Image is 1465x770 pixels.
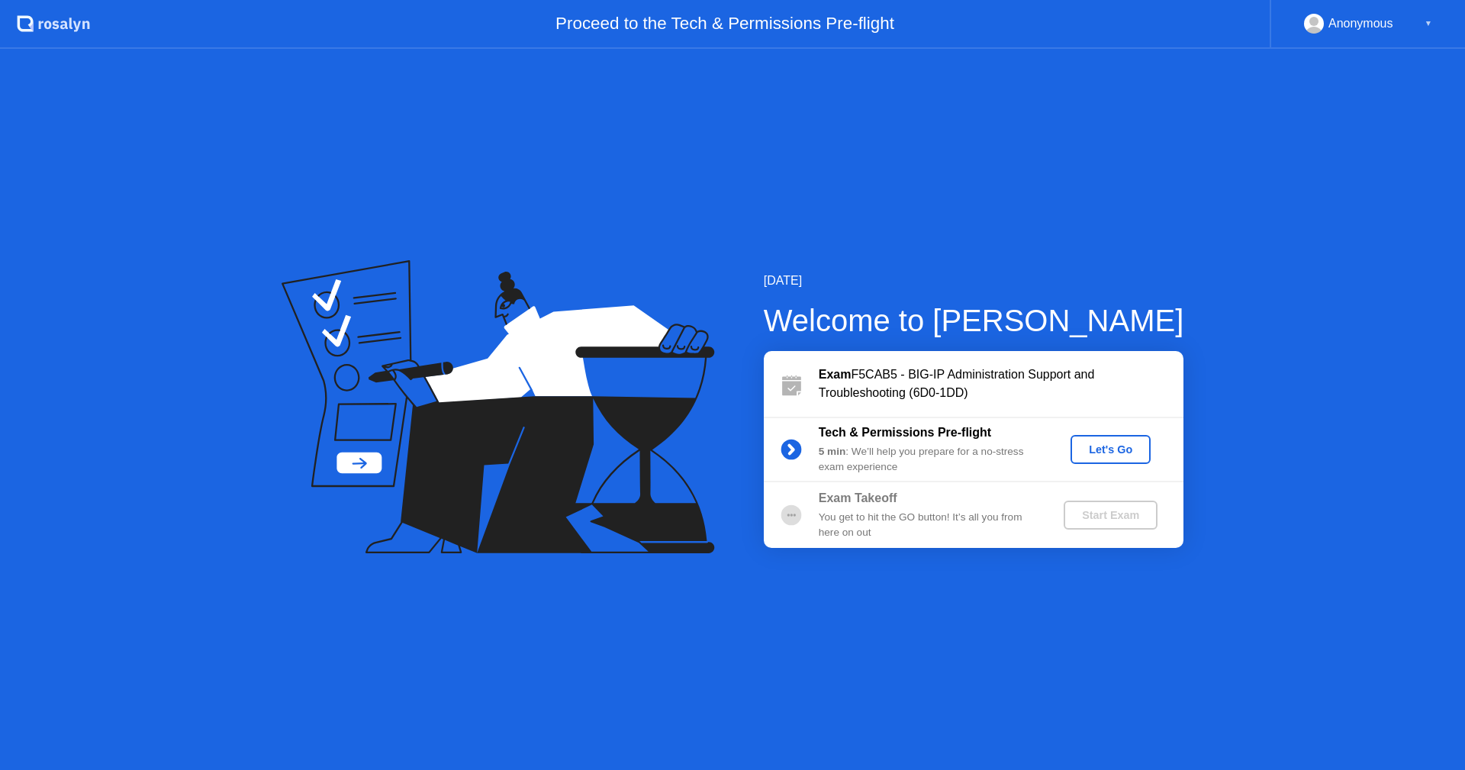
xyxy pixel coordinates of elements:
div: Start Exam [1070,509,1151,521]
button: Start Exam [1064,501,1158,530]
div: [DATE] [764,272,1184,290]
div: Welcome to [PERSON_NAME] [764,298,1184,343]
div: F5CAB5 - BIG-IP Administration Support and Troubleshooting (6D0-1DD) [819,366,1183,402]
b: 5 min [819,446,846,457]
div: You get to hit the GO button! It’s all you from here on out [819,510,1038,541]
div: : We’ll help you prepare for a no-stress exam experience [819,444,1038,475]
b: Tech & Permissions Pre-flight [819,426,991,439]
div: Let's Go [1077,443,1145,456]
b: Exam Takeoff [819,491,897,504]
button: Let's Go [1071,435,1151,464]
div: Anonymous [1328,14,1393,34]
b: Exam [819,368,852,381]
div: ▼ [1425,14,1432,34]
